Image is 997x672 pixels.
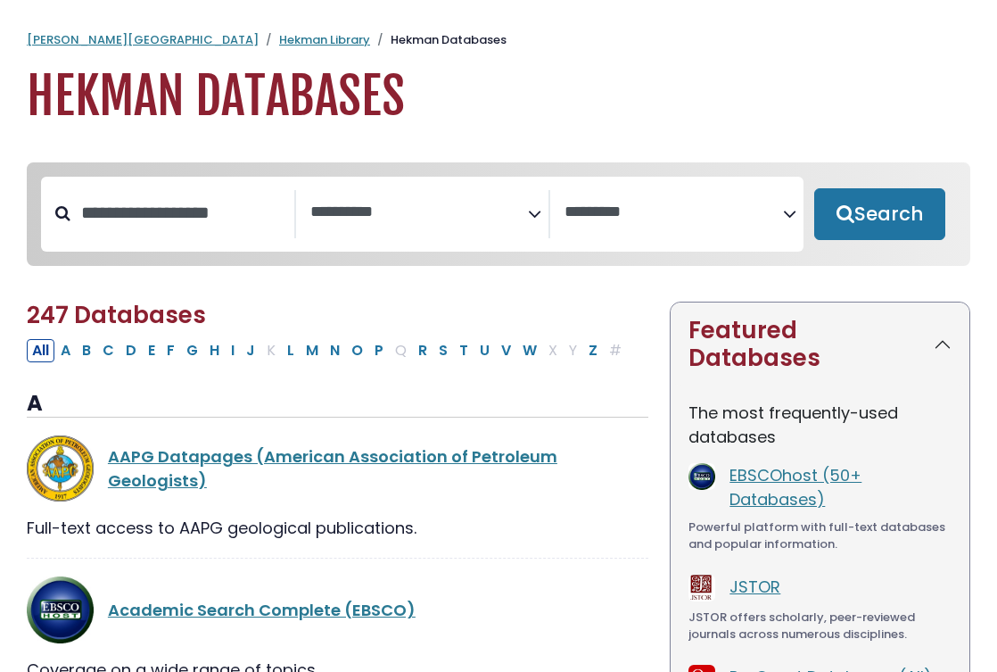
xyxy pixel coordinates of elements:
li: Hekman Databases [370,31,507,49]
a: [PERSON_NAME][GEOGRAPHIC_DATA] [27,31,259,48]
button: Submit for Search Results [814,188,945,240]
nav: Search filters [27,162,970,266]
button: Filter Results D [120,339,142,362]
h1: Hekman Databases [27,67,970,127]
a: AAPG Datapages (American Association of Petroleum Geologists) [108,445,557,492]
button: Filter Results Z [583,339,603,362]
button: Featured Databases [671,303,969,386]
button: Filter Results S [433,339,453,362]
button: Filter Results C [97,339,119,362]
button: Filter Results E [143,339,161,362]
div: Full-text access to AAPG geological publications. [27,516,648,540]
textarea: Search [310,203,529,222]
button: Filter Results R [413,339,433,362]
button: Filter Results O [346,339,368,362]
span: 247 Databases [27,299,206,331]
div: Alpha-list to filter by first letter of database name [27,338,629,361]
button: Filter Results V [496,339,516,362]
button: Filter Results W [517,339,542,362]
textarea: Search [564,203,783,222]
button: Filter Results F [161,339,180,362]
button: Filter Results T [454,339,474,362]
a: JSTOR [729,576,780,598]
button: Filter Results P [369,339,389,362]
button: Filter Results L [282,339,300,362]
button: Filter Results B [77,339,96,362]
nav: breadcrumb [27,31,970,49]
button: All [27,339,54,362]
a: EBSCOhost (50+ Databases) [729,464,861,510]
button: Filter Results G [181,339,203,362]
button: Filter Results M [301,339,324,362]
button: Filter Results H [204,339,225,362]
input: Search database by title or keyword [70,198,294,228]
button: Filter Results N [325,339,345,362]
p: The most frequently-used databases [688,401,952,449]
div: Powerful platform with full-text databases and popular information. [688,519,952,553]
a: Hekman Library [279,31,370,48]
a: Academic Search Complete (EBSCO) [108,599,416,621]
h3: A [27,391,648,418]
div: JSTOR offers scholarly, peer-reviewed journals across numerous disciplines. [688,609,952,643]
button: Filter Results I [226,339,240,362]
button: Filter Results A [55,339,76,362]
button: Filter Results U [474,339,495,362]
button: Filter Results J [241,339,260,362]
